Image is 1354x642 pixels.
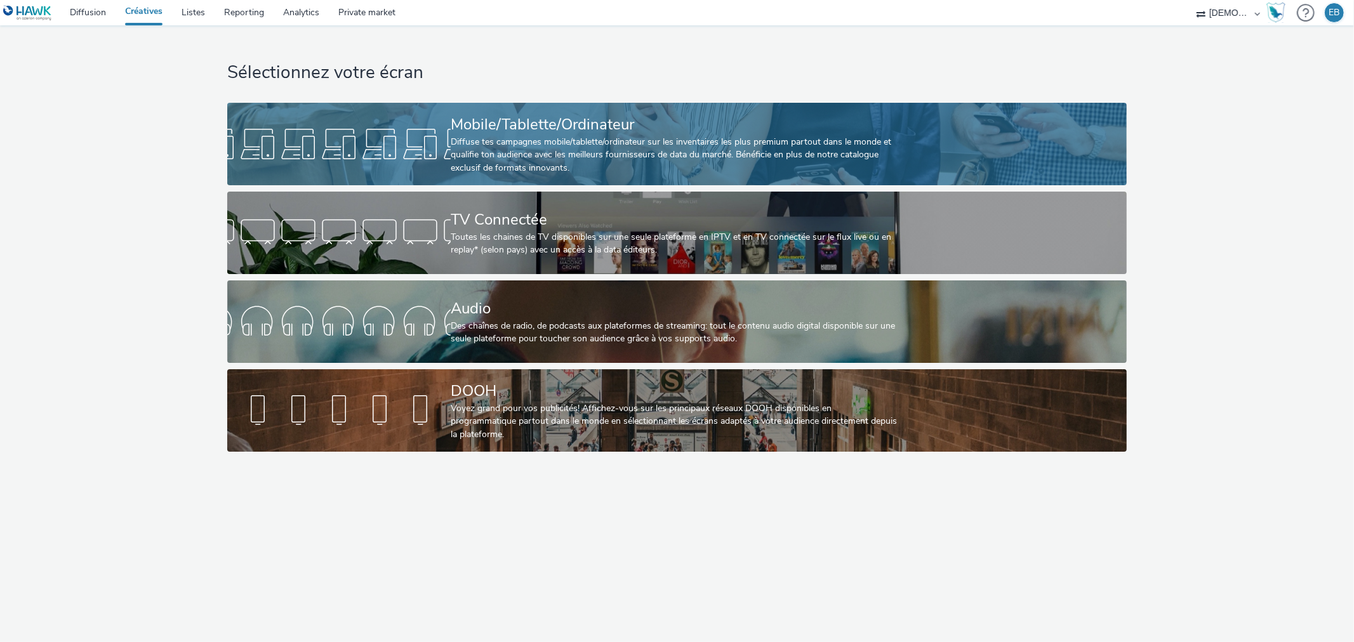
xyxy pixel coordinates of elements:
div: DOOH [451,380,898,402]
div: Diffuse tes campagnes mobile/tablette/ordinateur sur les inventaires les plus premium partout dan... [451,136,898,174]
div: Voyez grand pour vos publicités! Affichez-vous sur les principaux réseaux DOOH disponibles en pro... [451,402,898,441]
div: TV Connectée [451,209,898,231]
a: Hawk Academy [1266,3,1291,23]
img: undefined Logo [3,5,52,21]
h1: Sélectionnez votre écran [227,61,1127,85]
div: Toutes les chaines de TV disponibles sur une seule plateforme en IPTV et en TV connectée sur le f... [451,231,898,257]
div: Audio [451,298,898,320]
div: Mobile/Tablette/Ordinateur [451,114,898,136]
a: DOOHVoyez grand pour vos publicités! Affichez-vous sur les principaux réseaux DOOH disponibles en... [227,369,1127,452]
img: Hawk Academy [1266,3,1285,23]
a: Mobile/Tablette/OrdinateurDiffuse tes campagnes mobile/tablette/ordinateur sur les inventaires le... [227,103,1127,185]
a: AudioDes chaînes de radio, de podcasts aux plateformes de streaming: tout le contenu audio digita... [227,280,1127,363]
a: TV ConnectéeToutes les chaines de TV disponibles sur une seule plateforme en IPTV et en TV connec... [227,192,1127,274]
div: EB [1329,3,1340,22]
div: Des chaînes de radio, de podcasts aux plateformes de streaming: tout le contenu audio digital dis... [451,320,898,346]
